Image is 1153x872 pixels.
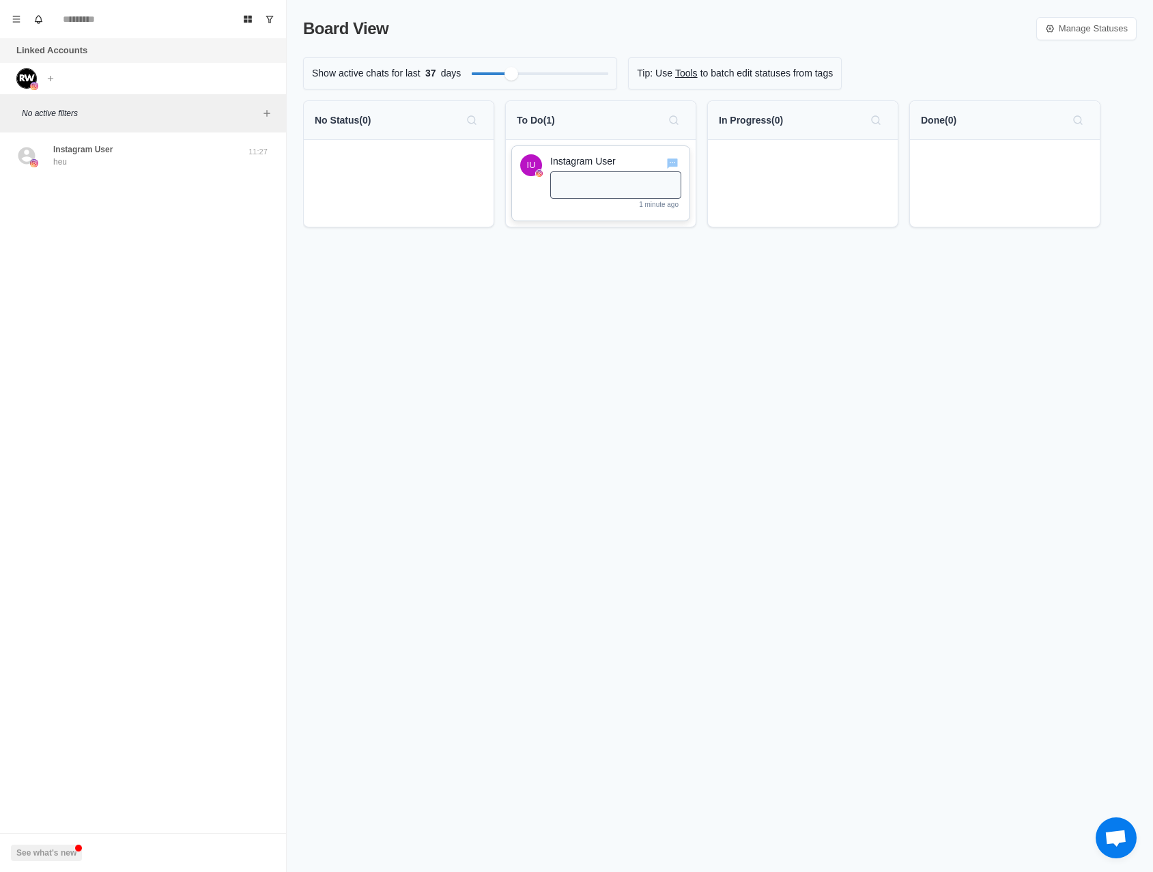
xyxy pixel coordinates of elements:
[865,109,887,131] button: Search
[30,159,38,167] img: picture
[5,8,27,30] button: Menu
[53,143,113,156] p: Instagram User
[315,113,371,128] p: No Status ( 0 )
[237,8,259,30] button: Board View
[675,66,698,81] a: Tools
[441,66,461,81] p: days
[536,170,543,177] img: instagram
[1096,817,1137,858] div: Åpne chat
[42,70,59,87] button: Add account
[719,113,783,128] p: In Progress ( 0 )
[16,68,37,89] img: picture
[11,845,82,861] button: See what's new
[663,109,685,131] button: Search
[527,154,536,176] div: Instagram User
[665,156,680,171] button: Go to chat
[637,66,672,81] p: Tip: Use
[241,146,275,158] p: 11:27
[550,154,681,169] p: Instagram User
[517,113,555,128] p: To Do ( 1 )
[16,44,87,57] p: Linked Accounts
[30,82,38,90] img: picture
[303,16,388,41] p: Board View
[700,66,834,81] p: to batch edit statuses from tags
[312,66,421,81] p: Show active chats for last
[22,107,259,119] p: No active filters
[1067,109,1089,131] button: Search
[27,8,49,30] button: Notifications
[421,66,441,81] span: 37
[511,145,690,221] div: Go to chatInstagram UserinstagramInstagram User1 minute ago
[259,8,281,30] button: Show unread conversations
[1036,17,1137,40] a: Manage Statuses
[461,109,483,131] button: Search
[504,67,518,81] div: Filter by activity days
[921,113,956,128] p: Done ( 0 )
[639,199,679,210] p: 1 minute ago
[259,105,275,122] button: Add filters
[53,156,67,168] p: heu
